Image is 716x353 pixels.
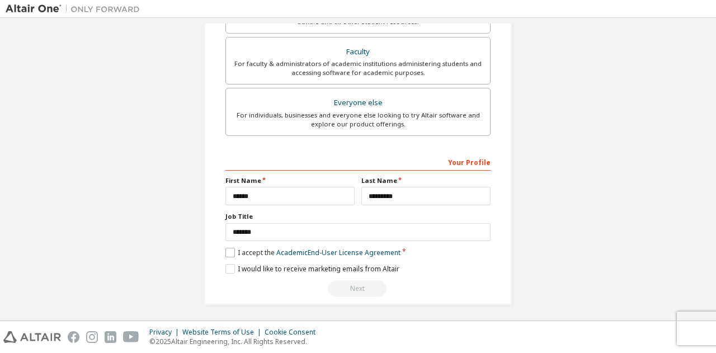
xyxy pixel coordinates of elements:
div: Everyone else [233,95,483,111]
label: I accept the [225,248,401,257]
div: Read and acccept EULA to continue [225,280,491,297]
div: For individuals, businesses and everyone else looking to try Altair software and explore our prod... [233,111,483,129]
img: youtube.svg [123,331,139,343]
div: Your Profile [225,153,491,171]
img: altair_logo.svg [3,331,61,343]
label: First Name [225,176,355,185]
img: linkedin.svg [105,331,116,343]
img: instagram.svg [86,331,98,343]
label: I would like to receive marketing emails from Altair [225,264,399,274]
div: Cookie Consent [265,328,322,337]
img: facebook.svg [68,331,79,343]
a: Academic End-User License Agreement [276,248,401,257]
p: © 2025 Altair Engineering, Inc. All Rights Reserved. [149,337,322,346]
div: Faculty [233,44,483,60]
div: Privacy [149,328,182,337]
label: Job Title [225,212,491,221]
div: Website Terms of Use [182,328,265,337]
label: Last Name [361,176,491,185]
img: Altair One [6,3,145,15]
div: For faculty & administrators of academic institutions administering students and accessing softwa... [233,59,483,77]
